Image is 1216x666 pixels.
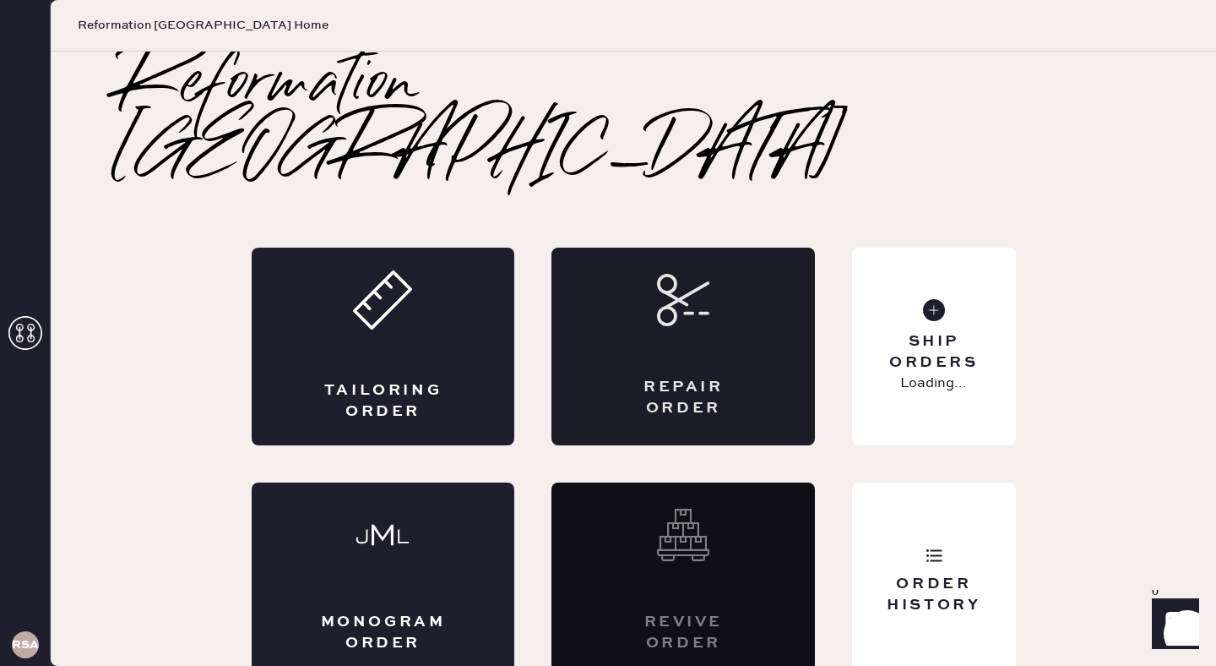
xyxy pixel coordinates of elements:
div: Repair Order [619,377,747,419]
div: Monogram Order [319,612,448,654]
iframe: Front Chat [1136,590,1208,663]
p: Loading... [900,374,967,394]
div: Tailoring Order [319,380,448,423]
h3: RSA [12,639,39,651]
span: Reformation [GEOGRAPHIC_DATA] Home [78,17,328,34]
div: Ship Orders [866,331,1002,374]
div: Revive order [619,612,747,654]
div: Order History [866,574,1002,616]
h2: Reformation [GEOGRAPHIC_DATA] [118,52,1148,187]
